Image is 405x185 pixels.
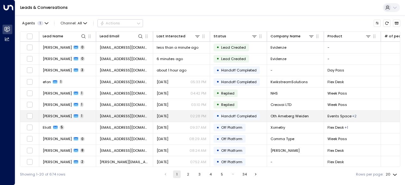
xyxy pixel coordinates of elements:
[157,45,198,50] span: less than a minute ago
[59,20,89,27] span: Channel:
[216,77,219,86] div: •
[157,33,185,39] div: Last Interacted
[100,68,149,73] span: vsempopit@gmail.com
[27,79,33,85] span: Toggle select row
[43,159,72,164] span: Andrew Crichton
[43,33,86,39] div: Lead Name
[100,33,119,39] div: Lead Email
[100,33,143,39] div: Lead Email
[80,102,84,107] span: 1
[252,170,259,178] button: Go to next page
[97,19,143,27] button: Actions
[59,80,63,84] span: 1
[100,114,149,119] span: r.ortizrosas@icloud.com
[157,33,200,39] div: Last Interacted
[157,68,186,73] span: about 1 hour ago
[327,136,347,141] span: Week Pass
[216,100,219,109] div: •
[216,89,219,97] div: •
[271,125,285,130] span: Xometry
[327,114,352,119] span: Events Space
[190,148,206,153] p: 08:24 AM
[100,136,149,141] span: info@commatype.com
[327,33,342,39] div: Product
[271,102,291,107] span: Creovai LTD
[383,20,390,27] span: Refresh
[196,170,203,178] button: Go to page 3
[27,136,33,142] span: Toggle select row
[100,56,149,61] span: maite97reb@gmail.com
[221,91,234,96] span: Replied
[352,114,357,119] div: Meeting Room,Private Office
[80,137,85,141] span: 0
[327,148,344,153] span: Flex Desk
[78,21,82,25] span: All
[393,20,400,27] button: Archived Leads
[20,5,68,10] a: Leads & Conversations
[27,56,33,62] span: Toggle select row
[43,125,51,130] span: Eliott
[100,21,120,25] div: Actions
[221,79,257,84] span: Handoff Completed
[27,90,33,96] span: Toggle select row
[184,170,192,178] button: Go to page 2
[221,45,246,50] span: Lead Created
[43,33,63,39] div: Lead Name
[20,20,50,27] button: Agents1
[59,125,64,130] span: 5
[271,91,278,96] span: NHS
[216,146,219,155] div: •
[43,79,51,84] span: efan
[374,20,381,27] button: Customize
[190,91,206,96] p: 04:42 PM
[27,44,33,51] span: Toggle select row
[271,136,294,141] span: Comma Type
[271,114,309,119] span: Oth Ameberg Weiden
[327,33,371,39] div: Product
[43,136,72,141] span: Anna
[271,33,314,39] div: Company Name
[157,79,168,84] span: Yesterday
[221,136,242,141] span: Off Platform
[221,102,234,107] span: Replied
[207,170,215,178] button: Go to page 4
[327,102,347,107] span: Week Pass
[221,148,242,153] span: Off Platform
[271,56,286,61] span: Evidenze
[100,45,149,50] span: maite97reb@gmail.com
[43,148,72,153] span: Arantxa López
[241,170,248,178] button: Go to page 34
[173,170,181,178] button: page 1
[327,125,344,130] span: Flex Desk
[157,91,168,96] span: Yesterday
[327,91,347,96] span: Week Pass
[221,125,242,130] span: Off Platform
[356,172,383,177] label: Rows per page:
[214,33,257,39] div: Status
[100,91,149,96] span: bacgj2014@yahoo.com
[43,45,72,50] span: Maite rebollo
[216,54,219,63] div: •
[100,125,149,130] span: eliott_bru@icloud.com
[27,124,33,131] span: Toggle select row
[80,45,85,50] span: 0
[190,79,206,84] p: 05:33 PM
[221,114,257,119] span: Handoff Completed
[27,102,33,108] span: Toggle select row
[43,91,72,96] span: Barbara
[221,56,246,61] span: Lead Created
[267,65,324,76] td: -
[80,57,85,61] span: 0
[37,21,43,25] span: 1
[229,170,237,178] div: …
[218,170,226,178] button: Go to page 5
[27,159,33,165] span: Toggle select row
[327,68,344,73] span: Day Pass
[271,33,301,39] div: Company Name
[97,19,143,27] div: Button group with a nested menu
[27,147,33,154] span: Toggle select row
[157,136,168,141] span: Yesterday
[80,114,84,118] span: 1
[271,45,286,50] span: Evidenze
[80,68,84,72] span: 3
